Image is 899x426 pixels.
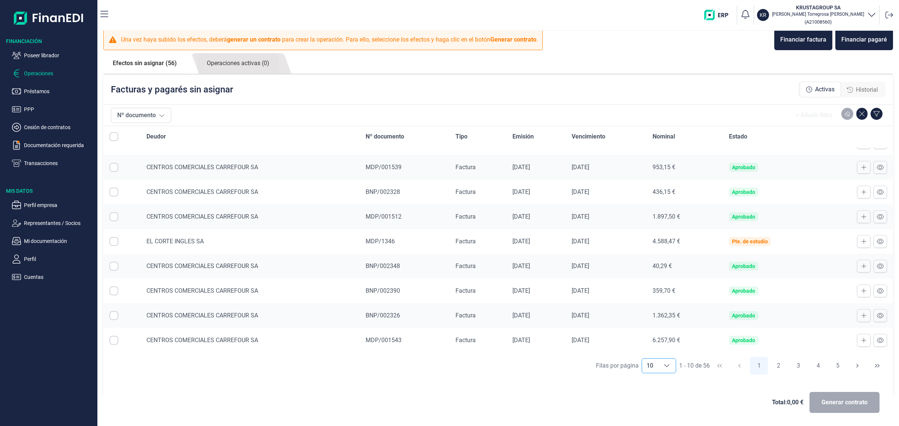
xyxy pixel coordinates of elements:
[109,311,118,320] div: Row Selected null
[512,238,560,245] div: [DATE]
[760,11,766,19] p: KR
[109,237,118,246] div: Row Selected null
[711,357,729,375] button: First Page
[109,336,118,345] div: Row Selected null
[455,312,476,319] span: Factura
[109,286,118,295] div: Row Selected null
[12,141,94,150] button: Documentación requerida
[12,159,94,168] button: Transacciones
[24,255,94,264] p: Perfil
[653,164,717,171] div: 953,15 €
[572,238,641,245] div: [DATE]
[24,141,94,150] p: Documentación requerida
[730,357,748,375] button: Previous Page
[146,132,166,141] span: Deudor
[642,359,658,373] span: 10
[732,238,768,244] div: Pte. de estudio
[12,237,94,246] button: Mi documentación
[512,262,560,270] div: [DATE]
[572,262,641,270] div: [DATE]
[829,357,847,375] button: Page 5
[12,105,94,114] button: PPP
[770,357,788,375] button: Page 2
[512,337,560,344] div: [DATE]
[512,312,560,319] div: [DATE]
[732,313,755,319] div: Aprobado
[12,123,94,132] button: Cesión de contratos
[12,201,94,210] button: Perfil empresa
[512,132,534,141] span: Emisión
[772,398,803,407] span: Total: 0,00 €
[856,85,878,94] span: Historial
[227,36,281,43] b: generar un contrato
[868,357,886,375] button: Last Page
[653,188,717,196] div: 436,15 €
[366,337,402,344] span: MDP/001543
[24,105,94,114] p: PPP
[12,51,94,60] button: Poseer librador
[572,132,605,141] span: Vencimiento
[774,29,832,50] button: Financiar factura
[12,255,94,264] button: Perfil
[455,262,476,270] span: Factura
[197,53,279,74] a: Operaciones activas (0)
[109,163,118,172] div: Row Selected null
[366,312,400,319] span: BNP/002326
[653,213,717,220] div: 1.897,50 €
[109,212,118,221] div: Row Selected null
[146,213,258,220] span: CENTROS COMERCIALES CARREFOUR SA
[24,201,94,210] p: Perfil empresa
[732,189,755,195] div: Aprobado
[780,35,826,44] div: Financiar factura
[757,4,876,26] button: KRKRUSTAGROUP SA[PERSON_NAME] Torregrosa [PERSON_NAME](A21008560)
[111,108,171,123] button: Nº documento
[24,219,94,228] p: Representantes / Socios
[366,287,400,294] span: BNP/002390
[732,337,755,343] div: Aprobado
[455,287,476,294] span: Factura
[732,164,755,170] div: Aprobado
[800,82,841,97] div: Activas
[512,287,560,295] div: [DATE]
[12,87,94,96] button: Préstamos
[841,35,887,44] div: Financiar pagaré
[24,273,94,282] p: Cuentas
[12,273,94,282] button: Cuentas
[455,132,467,141] span: Tipo
[366,164,402,171] span: MDP/001539
[455,238,476,245] span: Factura
[512,164,560,171] div: [DATE]
[653,312,717,319] div: 1.362,35 €
[789,357,807,375] button: Page 3
[455,164,476,171] span: Factura
[841,82,884,97] div: Historial
[772,4,864,11] h3: KRUSTAGROUP SA
[653,287,717,295] div: 359,70 €
[815,85,835,94] span: Activas
[24,237,94,246] p: Mi documentación
[596,361,639,370] div: Filas por página
[24,123,94,132] p: Cesión de contratos
[772,11,864,17] p: [PERSON_NAME] Torregrosa [PERSON_NAME]
[109,132,118,141] div: All items unselected
[366,213,402,220] span: MDP/001512
[109,188,118,197] div: Row Selected null
[24,87,94,96] p: Préstamos
[512,188,560,196] div: [DATE]
[12,69,94,78] button: Operaciones
[146,287,258,294] span: CENTROS COMERCIALES CARREFOUR SA
[572,312,641,319] div: [DATE]
[455,188,476,195] span: Factura
[729,132,747,141] span: Estado
[653,132,675,141] span: Nominal
[653,262,717,270] div: 40,29 €
[732,288,755,294] div: Aprobado
[835,29,893,50] button: Financiar pagaré
[12,219,94,228] button: Representantes / Socios
[146,312,258,319] span: CENTROS COMERCIALES CARREFOUR SA
[121,35,538,44] p: Una vez haya subido los efectos, deberá para crear la operación. Para ello, seleccione los efecto...
[146,238,204,245] span: EL CORTE INGLES SA
[146,188,258,195] span: CENTROS COMERCIALES CARREFOUR SA
[146,337,258,344] span: CENTROS COMERCIALES CARREFOUR SA
[24,159,94,168] p: Transacciones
